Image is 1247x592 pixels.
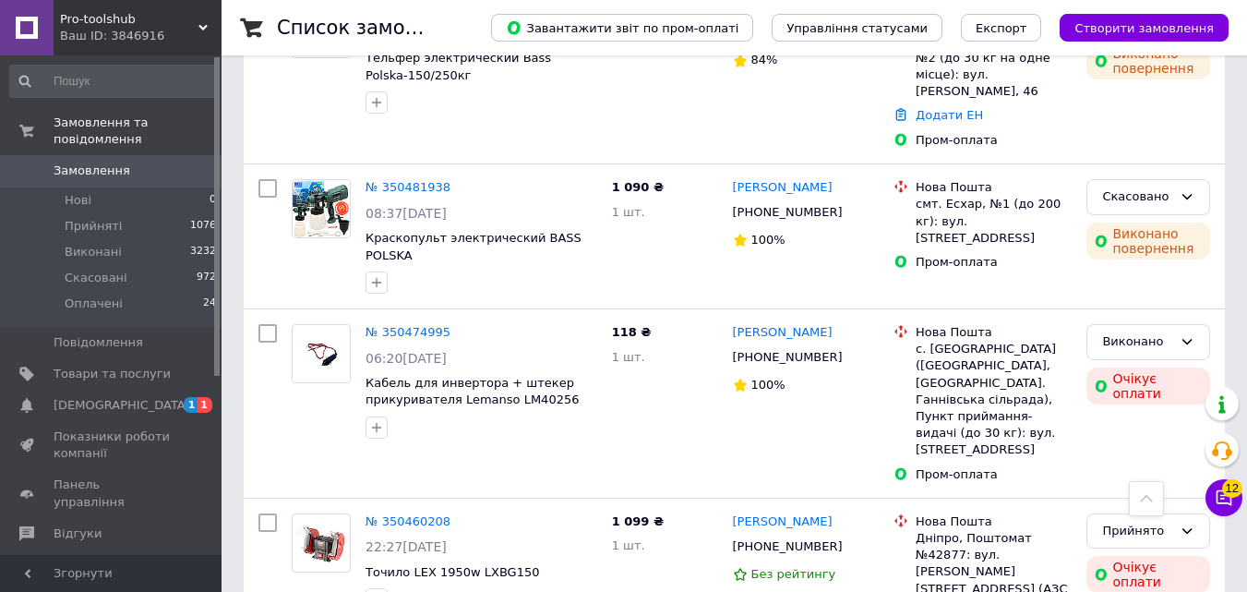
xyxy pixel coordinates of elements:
div: [PHONE_NUMBER] [729,535,846,559]
span: 1 шт. [612,538,645,552]
div: Виконано повернення [1086,223,1210,260]
span: [DEMOGRAPHIC_DATA] [54,397,190,414]
a: Точило LEX 1950w LXBG150 [366,565,540,579]
div: Нова Пошта [916,513,1072,530]
a: Додати ЕН [916,108,983,122]
div: Нова Пошта [916,324,1072,341]
span: Управління статусами [786,21,928,35]
span: 3232 [190,244,216,260]
div: Виконано [1102,332,1172,352]
a: Кабель для инвертора + штекер прикуривателя Lemanso LM40256 [366,376,579,407]
button: Завантажити звіт по пром-оплаті [491,14,753,42]
div: [PHONE_NUMBER] [729,200,846,224]
button: Управління статусами [772,14,942,42]
div: Пром-оплата [916,466,1072,483]
span: 972 [197,270,216,286]
span: Скасовані [65,270,127,286]
span: 22:27[DATE] [366,539,447,554]
span: Без рейтингу [751,567,836,581]
button: Створити замовлення [1060,14,1229,42]
button: Експорт [961,14,1042,42]
span: Панель управління [54,477,171,510]
span: Створити замовлення [1074,21,1214,35]
span: 84% [751,53,778,66]
span: 24 [203,296,216,312]
button: Чат з покупцем12 [1205,479,1242,516]
div: Прийнято [1102,522,1172,541]
span: 100% [751,233,785,247]
div: с. [GEOGRAPHIC_DATA] ([GEOGRAPHIC_DATA], [GEOGRAPHIC_DATA]. Ганнівська сільрада), Пункт приймання... [916,341,1072,458]
input: Пошук [9,65,218,98]
a: [PERSON_NAME] [733,179,833,197]
a: № 350481938 [366,180,450,194]
span: Прийняті [65,218,122,235]
span: 1 [184,397,198,413]
span: 1076 [190,218,216,235]
div: Коростень ([GEOGRAPHIC_DATA].), №2 (до 30 кг на одне місце): вул. [PERSON_NAME], 46 [916,17,1072,101]
a: [PERSON_NAME] [733,324,833,342]
span: 1 [198,397,212,413]
span: 1 090 ₴ [612,180,664,194]
span: Показники роботи компанії [54,429,171,462]
div: смт. Есхар, №1 (до 200 кг): вул. [STREET_ADDRESS] [916,196,1072,247]
span: Відгуки [54,526,102,542]
h1: Список замовлень [277,17,464,39]
a: Тельфер электрический Bass Polska-150/250кг [366,51,551,82]
span: 118 ₴ [612,325,652,339]
img: Фото товару [293,332,350,376]
span: Виконані [65,244,122,260]
span: 100% [751,378,785,392]
a: № 350460208 [366,514,450,528]
span: Завантажити звіт по пром-оплаті [506,19,738,36]
div: [PHONE_NUMBER] [729,345,846,369]
span: Замовлення та повідомлення [54,115,222,148]
a: Фото товару [292,324,351,383]
div: Скасовано [1102,187,1172,207]
span: Повідомлення [54,334,143,351]
a: [PERSON_NAME] [733,513,833,531]
span: Pro-toolshub [60,11,198,28]
span: Товари та послуги [54,366,171,382]
span: Оплачені [65,296,123,312]
div: Пром-оплата [916,132,1072,149]
div: Очікує оплати [1086,368,1210,405]
div: Пром-оплата [916,254,1072,271]
span: 1 шт. [612,205,645,219]
span: 0 [210,192,216,209]
span: 06:20[DATE] [366,351,447,366]
a: Створити замовлення [1041,20,1229,34]
span: 12 [1222,476,1242,494]
div: Ваш ID: 3846916 [60,28,222,44]
span: 1 шт. [612,350,645,364]
span: 08:37[DATE] [366,206,447,221]
div: Нова Пошта [916,179,1072,196]
a: Краскопульт электрический BASS POLSKA [366,231,582,262]
span: Нові [65,192,91,209]
span: 1 099 ₴ [612,514,664,528]
a: Фото товару [292,513,351,573]
a: № 350474995 [366,325,450,339]
a: Фото товару [292,179,351,238]
span: Експорт [976,21,1027,35]
img: Фото товару [293,180,350,237]
span: Замовлення [54,163,130,179]
div: Виконано повернення [1086,42,1210,79]
img: Фото товару [293,522,350,563]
